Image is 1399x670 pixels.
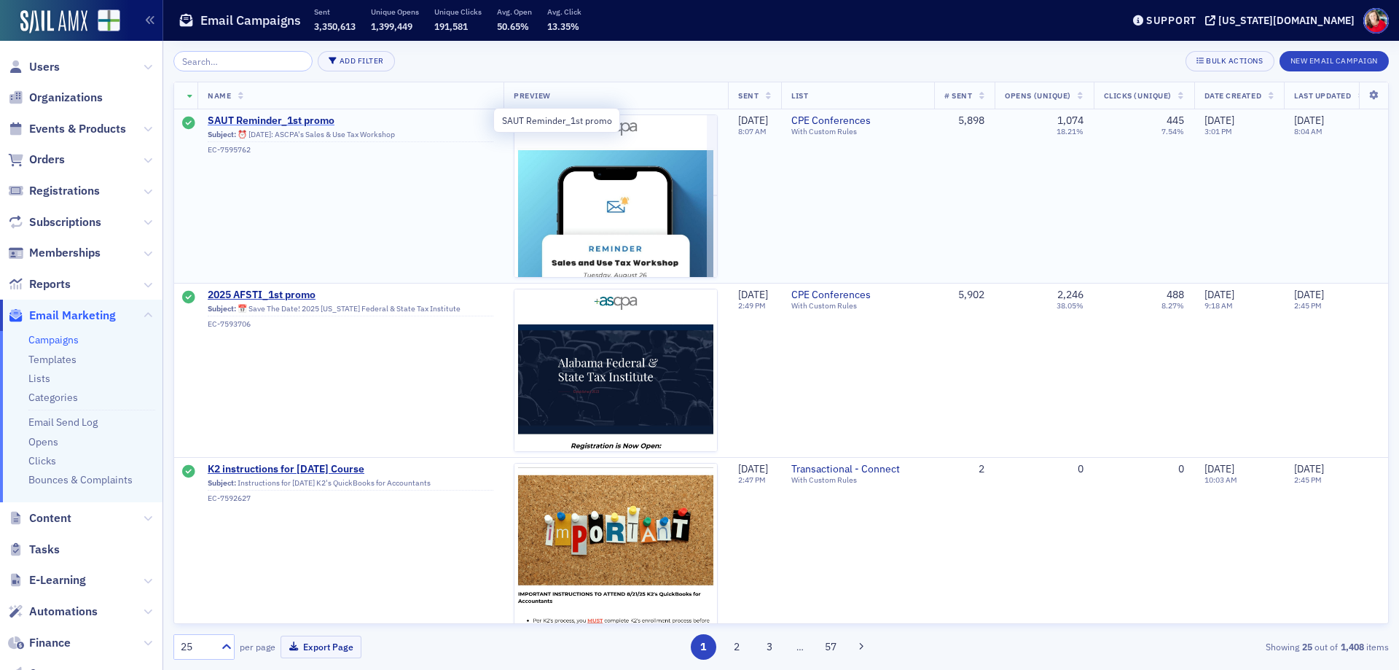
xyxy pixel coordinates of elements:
[1294,300,1322,311] time: 2:45 PM
[8,510,71,526] a: Content
[1294,90,1351,101] span: Last Updated
[724,634,749,660] button: 2
[1146,14,1196,27] div: Support
[200,12,301,29] h1: Email Campaigns
[98,9,120,32] img: SailAMX
[87,9,120,34] a: View Homepage
[497,20,529,32] span: 50.65%
[738,90,759,101] span: Sent
[371,20,412,32] span: 1,399,449
[738,126,767,136] time: 8:07 AM
[791,463,924,476] span: Transactional - Connect
[8,276,71,292] a: Reports
[29,90,103,106] span: Organizations
[8,245,101,261] a: Memberships
[757,634,783,660] button: 3
[514,90,551,101] span: Preview
[8,308,116,324] a: Email Marketing
[208,304,493,317] div: 📅 Save The Date! 2025 [US_STATE] Federal & State Tax Institute
[29,635,71,651] span: Finance
[208,289,493,302] a: 2025 AFSTI_1st promo
[182,465,195,480] div: Sent
[29,308,116,324] span: Email Marketing
[738,114,768,127] span: [DATE]
[791,114,924,128] span: CPE Conferences
[818,634,844,660] button: 57
[29,510,71,526] span: Content
[1294,462,1324,475] span: [DATE]
[28,473,133,486] a: Bounces & Complaints
[738,462,768,475] span: [DATE]
[28,391,78,404] a: Categories
[1057,301,1083,311] div: 38.05%
[8,214,101,230] a: Subscriptions
[791,475,924,485] div: With Custom Rules
[1218,14,1355,27] div: [US_STATE][DOMAIN_NAME]
[1204,300,1233,311] time: 9:18 AM
[1294,114,1324,127] span: [DATE]
[29,245,101,261] span: Memberships
[1204,90,1261,101] span: Date Created
[208,130,236,139] span: Subject:
[738,475,766,485] time: 2:47 PM
[1204,126,1232,136] time: 3:01 PM
[944,463,984,476] div: 2
[29,59,60,75] span: Users
[1206,57,1263,65] div: Bulk Actions
[28,333,79,346] a: Campaigns
[1294,288,1324,301] span: [DATE]
[28,454,56,467] a: Clicks
[1057,127,1083,136] div: 18.21%
[181,639,213,655] div: 25
[208,145,493,155] div: EC-7595762
[1338,640,1366,653] strong: 1,408
[1104,90,1172,101] span: Clicks (Unique)
[208,478,236,488] span: Subject:
[28,416,98,429] a: Email Send Log
[1167,289,1184,302] div: 488
[8,572,86,588] a: E-Learning
[493,108,620,133] div: SAUT Reminder_1st promo
[8,635,71,651] a: Finance
[29,214,101,230] span: Subscriptions
[547,20,579,32] span: 13.35%
[20,10,87,34] img: SailAMX
[371,7,419,17] p: Unique Opens
[208,90,231,101] span: Name
[1057,289,1083,302] div: 2,246
[791,289,924,302] a: CPE Conferences
[1057,114,1083,128] div: 1,074
[1005,90,1070,101] span: Opens (Unique)
[1204,475,1237,485] time: 10:03 AM
[434,7,482,17] p: Unique Clicks
[208,114,493,128] span: SAUT Reminder_1st promo
[8,59,60,75] a: Users
[1204,114,1234,127] span: [DATE]
[791,301,924,311] div: With Custom Rules
[29,604,98,620] span: Automations
[173,51,313,71] input: Search…
[208,463,493,476] span: K2 instructions for [DATE] Course
[29,152,65,168] span: Orders
[281,636,361,658] button: Export Page
[1178,463,1184,476] div: 0
[314,7,356,17] p: Sent
[1161,301,1184,311] div: 8.27%
[944,289,984,302] div: 5,902
[547,7,581,17] p: Avg. Click
[8,90,103,106] a: Organizations
[182,291,195,305] div: Sent
[29,542,60,558] span: Tasks
[790,640,810,653] span: …
[8,604,98,620] a: Automations
[208,304,236,313] span: Subject:
[29,276,71,292] span: Reports
[1167,114,1184,128] div: 445
[1294,126,1322,136] time: 8:04 AM
[314,20,356,32] span: 3,350,613
[318,51,395,71] button: Add Filter
[1363,8,1389,34] span: Profile
[8,183,100,199] a: Registrations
